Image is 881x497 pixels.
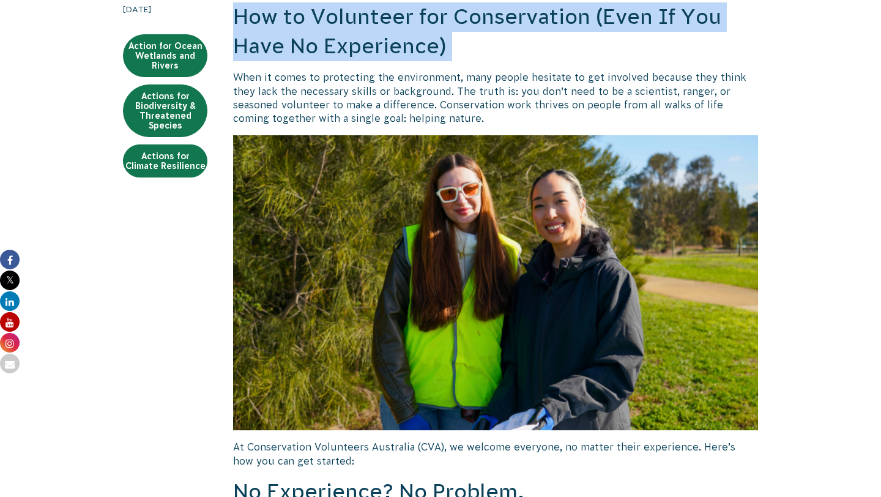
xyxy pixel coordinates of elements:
[233,70,758,125] p: When it comes to protecting the environment, many people hesitate to get involved because they th...
[123,34,207,77] a: Action for Ocean Wetlands and Rivers
[233,440,758,468] p: At Conservation Volunteers Australia (CVA), we welcome everyone, no matter their experience. Here...
[123,2,207,16] time: [DATE]
[123,84,207,137] a: Actions for Biodiversity & Threatened Species
[123,144,207,177] a: Actions for Climate Resilience
[233,2,758,61] h2: How to Volunteer for Conservation (Even If You Have No Experience)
